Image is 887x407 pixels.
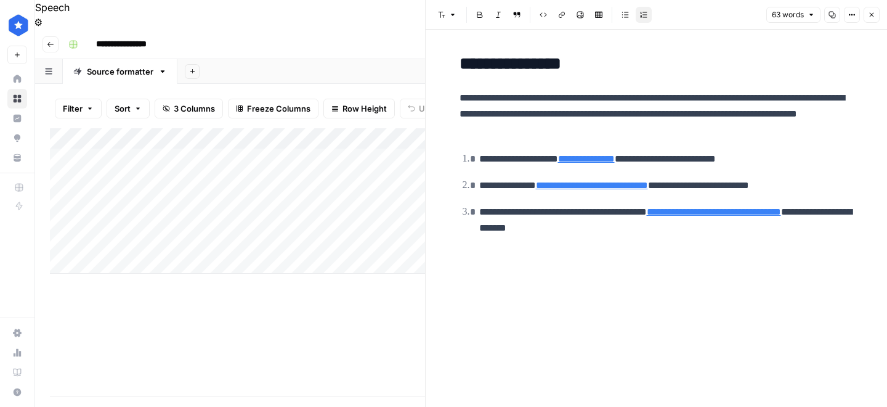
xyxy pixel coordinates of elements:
a: Your Data [7,148,27,168]
button: Settings [34,15,43,30]
span: Undo [419,102,440,115]
span: Filter [63,102,83,115]
button: Freeze Columns [228,99,318,118]
button: Row Height [323,99,395,118]
button: Workspace: ConsumerAffairs [7,10,27,41]
a: Browse [7,89,27,109]
a: Source formatter [63,59,177,84]
span: 63 words [772,9,804,20]
a: Opportunities [7,128,27,148]
a: Usage [7,343,27,363]
img: ConsumerAffairs Logo [7,14,30,36]
span: 3 Columns [174,102,215,115]
span: Freeze Columns [247,102,310,115]
span: Sort [115,102,131,115]
button: Filter [55,99,102,118]
a: Settings [7,323,27,343]
a: Learning Hub [7,363,27,382]
div: Source formatter [87,65,153,78]
a: Insights [7,109,27,128]
button: Sort [107,99,150,118]
button: 3 Columns [155,99,223,118]
button: Help + Support [7,382,27,402]
button: Undo [400,99,448,118]
a: Home [7,69,27,89]
span: Row Height [342,102,387,115]
button: 63 words [766,7,820,23]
